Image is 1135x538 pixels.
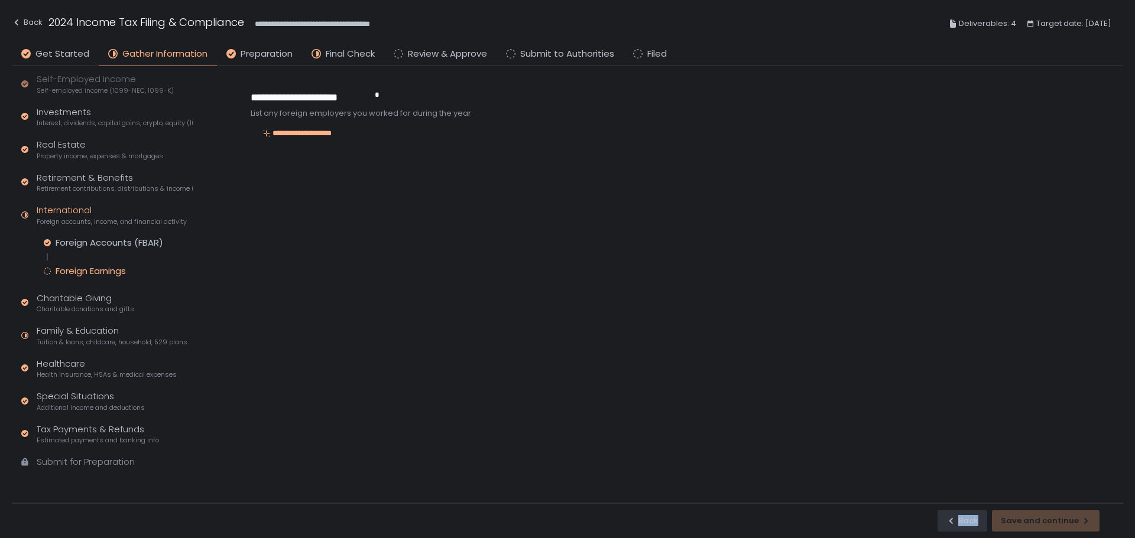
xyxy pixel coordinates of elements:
div: Self-Employed Income [37,73,174,95]
div: Foreign Earnings [56,265,126,277]
span: Gather Information [122,47,207,61]
span: Additional income and deductions [37,403,145,412]
div: Back [12,15,43,30]
span: Interest, dividends, capital gains, crypto, equity (1099s, K-1s) [37,119,193,128]
div: International [37,204,187,226]
div: Real Estate [37,138,163,161]
div: Back [946,516,978,526]
div: Submit for Preparation [37,455,135,469]
div: Healthcare [37,357,177,380]
span: Review & Approve [408,47,487,61]
span: Preparation [241,47,293,61]
span: Final Check [326,47,375,61]
span: Retirement contributions, distributions & income (1099-R, 5498) [37,184,193,193]
div: Special Situations [37,390,145,412]
div: Tax Payments & Refunds [37,423,159,445]
div: Investments [37,106,193,128]
h1: 2024 Income Tax Filing & Compliance [48,14,244,30]
span: Estimated payments and banking info [37,436,159,445]
div: Retirement & Benefits [37,171,193,194]
span: Deliverables: 4 [959,17,1016,31]
span: Submit to Authorities [520,47,614,61]
span: Get Started [35,47,89,61]
div: Family & Education [37,324,187,347]
span: Foreign accounts, income, and financial activity [37,217,187,226]
button: Back [12,14,43,34]
span: Target date: [DATE] [1036,17,1111,31]
div: List any foreign employers you worked for during the year [251,108,818,119]
span: Filed [647,47,667,61]
span: Self-employed income (1099-NEC, 1099-K) [37,86,174,95]
span: Property income, expenses & mortgages [37,152,163,161]
span: Health insurance, HSAs & medical expenses [37,370,177,379]
button: Back [938,510,987,532]
span: Charitable donations and gifts [37,305,134,314]
span: Tuition & loans, childcare, household, 529 plans [37,338,187,347]
div: Charitable Giving [37,292,134,314]
div: Foreign Accounts (FBAR) [56,237,163,249]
